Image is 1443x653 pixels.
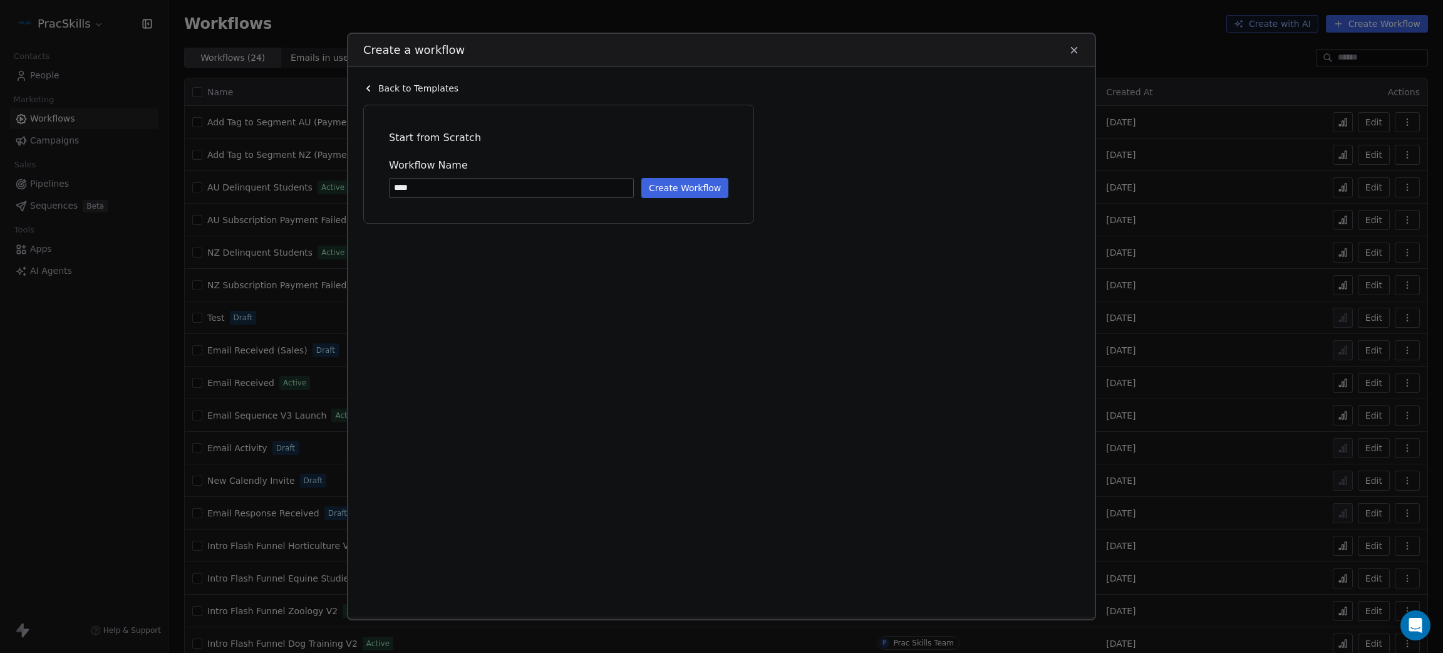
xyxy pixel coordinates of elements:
[378,82,458,95] span: Back to Templates
[389,130,728,145] span: Start from Scratch
[363,42,465,58] span: Create a workflow
[641,178,728,198] button: Create Workflow
[389,158,728,173] span: Workflow Name
[1400,610,1430,640] div: Open Intercom Messenger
